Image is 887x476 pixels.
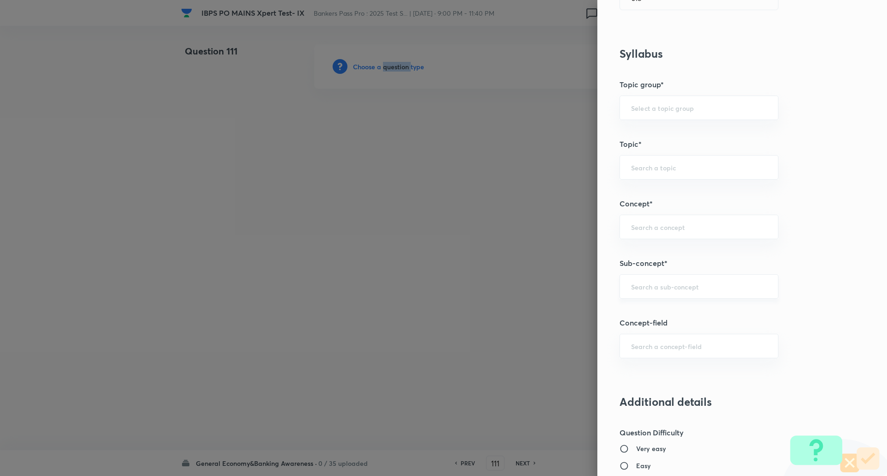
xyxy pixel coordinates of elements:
h5: Sub-concept* [620,258,834,269]
h5: Concept-field [620,317,834,328]
h6: Easy [636,461,651,470]
input: Search a concept [631,223,767,231]
button: Open [773,286,775,288]
input: Search a concept-field [631,342,767,350]
h5: Concept* [620,198,834,209]
h5: Topic* [620,139,834,150]
h3: Syllabus [620,47,834,60]
h6: Very easy [636,444,666,453]
button: Open [773,167,775,169]
button: Open [773,345,775,347]
h3: Additional details [620,395,834,409]
button: Open [773,226,775,228]
input: Search a sub-concept [631,282,767,291]
input: Search a topic [631,163,767,172]
input: Select a topic group [631,103,767,112]
h5: Topic group* [620,79,834,90]
h5: Question Difficulty [620,427,834,438]
button: Open [773,107,775,109]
